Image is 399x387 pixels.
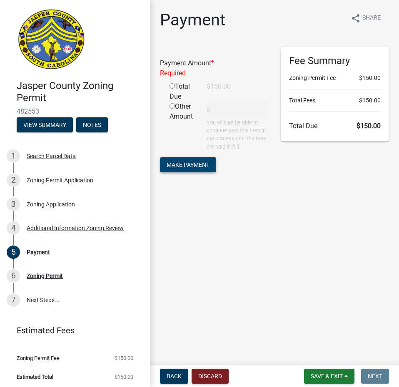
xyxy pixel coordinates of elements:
span: Save & Exit [311,373,343,380]
span: Make Payment [167,161,209,168]
span: Next [368,373,382,380]
div: 5 [7,246,20,259]
button: Discard [192,369,229,384]
button: Make Payment [160,157,216,172]
div: Additional Information Zoning Review [27,225,124,231]
span: $150.00 [115,355,133,361]
span: $150.00 [115,374,133,380]
div: Total Due [163,82,200,102]
div: 4 [7,221,20,235]
div: 3 [7,198,20,211]
li: Total Fees [289,96,381,105]
a: Estimated Fees [7,322,137,339]
wm-modal-confirm: Summary [17,122,73,129]
div: 2 [7,174,20,187]
div: Required [160,68,268,78]
span: Estimated Total [17,374,53,380]
div: 6 [7,269,20,283]
div: Payment [27,249,50,255]
button: Save & Exit [304,369,354,384]
button: Next [361,369,389,384]
h1: Payment [160,10,225,30]
div: 7 [7,293,20,307]
i: share [351,13,361,23]
button: Back [160,369,188,384]
div: Payment Amount [154,58,274,78]
div: Zoning Permit Application [27,177,93,183]
h4: Jasper County Zoning Permit [17,80,143,104]
li: Zoning Permit Fee [289,74,381,82]
span: 482553 [17,107,133,115]
button: shareShare [344,10,387,26]
span: $150.00 [359,96,381,105]
img: Jasper County, South Carolina [17,9,86,71]
h6: Total Due [289,122,381,130]
span: Share [362,13,381,23]
h6: Fee Summary [289,55,381,67]
button: View Summary [17,117,73,132]
div: Search Parcel Data [27,153,76,159]
span: $150.00 [359,74,381,82]
span: $150.00 [357,122,381,130]
div: Zoning Permit [27,273,63,279]
span: Back [167,373,182,380]
button: Notes [76,117,108,132]
div: Other Amount [163,102,200,151]
div: Zoning Application [27,201,75,207]
div: 1 [7,149,20,163]
wm-modal-confirm: Notes [76,122,108,129]
span: Zoning Permit Fee [17,355,60,361]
